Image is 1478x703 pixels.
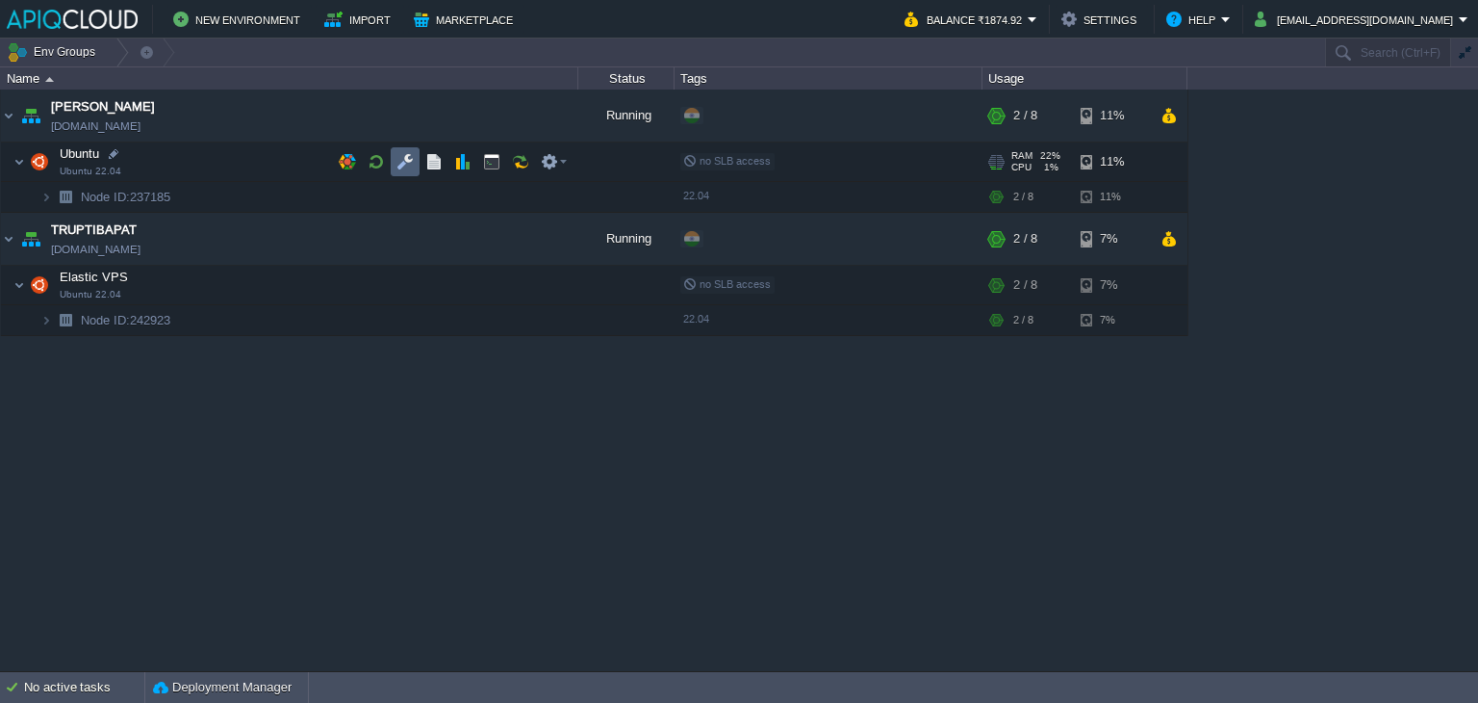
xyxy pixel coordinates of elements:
button: Settings [1061,8,1142,31]
span: 237185 [79,189,173,205]
div: Usage [983,67,1186,90]
img: AMDAwAAAACH5BAEAAAAALAAAAAABAAEAAAICRAEAOw== [45,77,54,82]
div: 11% [1081,143,1143,181]
span: 22% [1040,150,1060,162]
button: Deployment Manager [153,678,292,697]
button: Help [1166,8,1221,31]
div: No active tasks [24,672,144,703]
span: Node ID: [81,190,130,204]
button: Balance ₹1874.92 [905,8,1028,31]
span: 22.04 [683,190,709,201]
img: AMDAwAAAACH5BAEAAAAALAAAAAABAAEAAAICRAEAOw== [13,143,25,181]
img: AMDAwAAAACH5BAEAAAAALAAAAAABAAEAAAICRAEAOw== [52,305,79,335]
span: 242923 [79,312,173,328]
span: Ubuntu 22.04 [60,166,121,177]
div: 2 / 8 [1013,266,1037,304]
a: [DOMAIN_NAME] [51,240,140,259]
img: AMDAwAAAACH5BAEAAAAALAAAAAABAAEAAAICRAEAOw== [13,266,25,304]
span: Ubuntu [58,145,102,162]
a: Elastic VPSUbuntu 22.04 [58,270,131,284]
a: TRUPTIBAPAT [51,221,137,240]
div: Running [578,213,675,265]
div: 7% [1081,266,1143,304]
span: RAM [1011,150,1032,162]
img: AMDAwAAAACH5BAEAAAAALAAAAAABAAEAAAICRAEAOw== [26,143,53,181]
img: AMDAwAAAACH5BAEAAAAALAAAAAABAAEAAAICRAEAOw== [17,213,44,265]
a: [PERSON_NAME] [51,97,155,117]
img: AMDAwAAAACH5BAEAAAAALAAAAAABAAEAAAICRAEAOw== [1,90,16,142]
span: no SLB access [683,278,771,290]
span: no SLB access [683,155,771,167]
img: AMDAwAAAACH5BAEAAAAALAAAAAABAAEAAAICRAEAOw== [52,182,79,212]
a: Node ID:242923 [79,312,173,328]
span: CPU [1011,162,1032,173]
span: Node ID: [81,313,130,327]
div: 2 / 8 [1013,90,1037,142]
span: 22.04 [683,313,709,325]
div: Name [2,67,577,90]
div: 11% [1081,90,1143,142]
span: Ubuntu 22.04 [60,289,121,300]
img: APIQCloud [7,10,138,29]
div: 2 / 8 [1013,182,1033,212]
div: Status [579,67,674,90]
img: AMDAwAAAACH5BAEAAAAALAAAAAABAAEAAAICRAEAOw== [1,213,16,265]
a: [DOMAIN_NAME] [51,117,140,136]
span: 1% [1039,162,1058,173]
img: AMDAwAAAACH5BAEAAAAALAAAAAABAAEAAAICRAEAOw== [17,90,44,142]
button: [EMAIL_ADDRESS][DOMAIN_NAME] [1255,8,1459,31]
a: Node ID:237185 [79,189,173,205]
div: 7% [1081,305,1143,335]
span: Elastic VPS [58,269,131,285]
a: UbuntuUbuntu 22.04 [58,146,102,161]
img: AMDAwAAAACH5BAEAAAAALAAAAAABAAEAAAICRAEAOw== [26,266,53,304]
button: Import [324,8,396,31]
button: Marketplace [414,8,519,31]
div: Running [578,90,675,142]
button: Env Groups [7,39,102,65]
button: New Environment [173,8,306,31]
div: 2 / 8 [1013,305,1033,335]
div: Tags [675,67,981,90]
img: AMDAwAAAACH5BAEAAAAALAAAAAABAAEAAAICRAEAOw== [40,182,52,212]
img: AMDAwAAAACH5BAEAAAAALAAAAAABAAEAAAICRAEAOw== [40,305,52,335]
div: 2 / 8 [1013,213,1037,265]
div: 11% [1081,182,1143,212]
div: 7% [1081,213,1143,265]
